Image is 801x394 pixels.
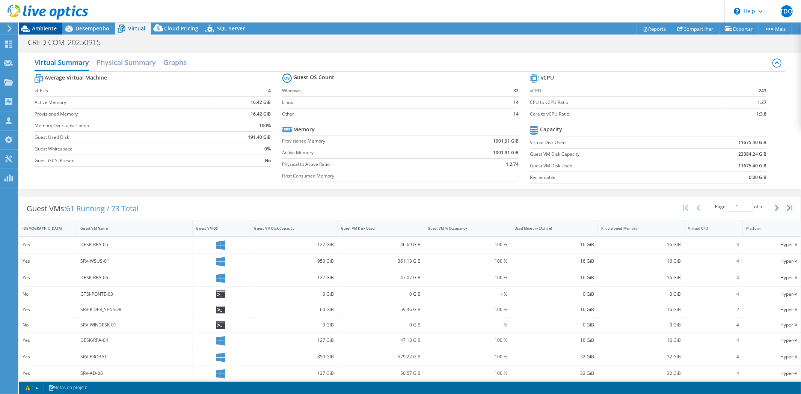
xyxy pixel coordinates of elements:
b: No [265,157,271,164]
div: Yes [23,274,73,282]
a: Mais [758,23,792,35]
div: Guest VM Name [80,226,180,231]
div: Hyper-V [746,369,797,377]
div: 100 % [428,274,507,282]
div: 0 GiB [254,321,334,329]
div: 4 [688,257,739,265]
a: 1 [20,383,44,392]
div: 100 % [428,257,507,265]
div: 32 GiB [601,369,681,377]
div: 100 % [428,305,507,314]
div: Hyper-V [746,305,797,314]
span: 61 Running / 73 Total [66,203,139,214]
div: 4 [688,274,739,282]
label: Active Memory [282,149,445,156]
div: Virtual CPU [688,226,730,231]
div: 4 [688,336,739,344]
label: Physical to Active Ratio [282,161,445,168]
b: 243 [759,87,766,95]
div: Yes [23,241,73,249]
div: - % [428,321,507,329]
label: Reclaimable [530,174,685,181]
div: 0 GiB [514,290,594,298]
div: Guest VM OS [196,226,238,231]
b: 0.00 GiB [749,174,766,181]
span: SQL Server [217,25,245,32]
div: Yes [23,369,73,377]
label: Host Consumed Memory [282,172,445,180]
div: 16 GiB [601,241,681,249]
div: 32 GiB [514,353,594,361]
div: 32 GiB [514,369,594,377]
label: Guest Used Disk [35,134,214,141]
div: Guest VMs: [19,197,146,220]
div: 16 GiB [514,241,594,249]
b: 14 [513,99,519,106]
div: 16 GiB [601,305,681,314]
div: Hyper-V [746,336,797,344]
div: 16 GiB [514,336,594,344]
div: Used Memory (Active) [514,226,585,231]
h2: Physical Summary [97,55,156,70]
div: 127 GiB [254,336,334,344]
div: 361.13 GiB [341,257,421,265]
b: Memory [294,126,315,133]
div: 850 GiB [254,353,334,361]
b: vCPU [541,74,554,81]
div: 4 [688,369,739,377]
svg: \n [734,8,741,15]
b: 11675.40 GiB [738,139,766,146]
div: 0 GiB [254,290,334,298]
span: Ambiente [32,25,57,32]
b: 0% [265,145,271,153]
label: Provisioned Memory [35,110,214,118]
div: SRV-WSUS-01 [80,257,189,265]
div: 950 GiB [254,257,334,265]
div: Hyper-V [746,321,797,329]
label: Windows [282,87,497,95]
div: Guest VM Disk Used [341,226,412,231]
span: 5 [759,203,762,210]
div: 0 GiB [341,321,421,329]
div: Hyper-V [746,241,797,249]
label: Linux [282,99,497,106]
div: GTSI-PONTE-03 [80,290,189,298]
div: 32 GiB [601,353,681,361]
div: 127 GiB [254,241,334,249]
div: No [23,321,73,329]
label: Other [282,110,497,118]
label: Memory Oversubscription [35,122,214,129]
a: Compartilhar [672,23,720,35]
label: Virtual Disk Used [530,139,685,146]
label: Guest Whitespace [35,145,214,153]
label: vCPU [530,87,721,95]
b: Guest OS Count [294,74,335,81]
div: DESK-RPA-05 [80,241,189,249]
b: 1001.91 GiB [493,137,519,145]
div: Yes [23,305,73,314]
label: Guest VM Disk Used [530,162,685,170]
div: 0 GiB [601,290,681,298]
b: 16.42 GiB [251,110,271,118]
span: Page of [715,202,762,212]
div: Hyper-V [746,274,797,282]
div: SRV-PROBAT [80,353,189,361]
span: JTDOJ [781,5,793,17]
b: 33 [513,87,519,95]
div: 100 % [428,241,507,249]
b: 16.42 GiB [251,99,271,106]
b: 1:27 [757,99,766,106]
a: Exportar [719,23,759,35]
div: 4 [688,321,739,329]
div: SRV-KIDER_SENSOR [80,305,189,314]
label: Provisioned Memory [282,137,445,145]
div: 0 GiB [514,321,594,329]
b: 1001.91 GiB [493,149,519,156]
span: Virtual [128,25,145,32]
div: 2 [688,305,739,314]
label: Active Memory [35,99,214,106]
div: Hyper-V [746,290,797,298]
div: 60 GiB [254,305,334,314]
label: Guest iSCSI Present [35,157,214,164]
b: 23384.24 GiB [738,150,766,158]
